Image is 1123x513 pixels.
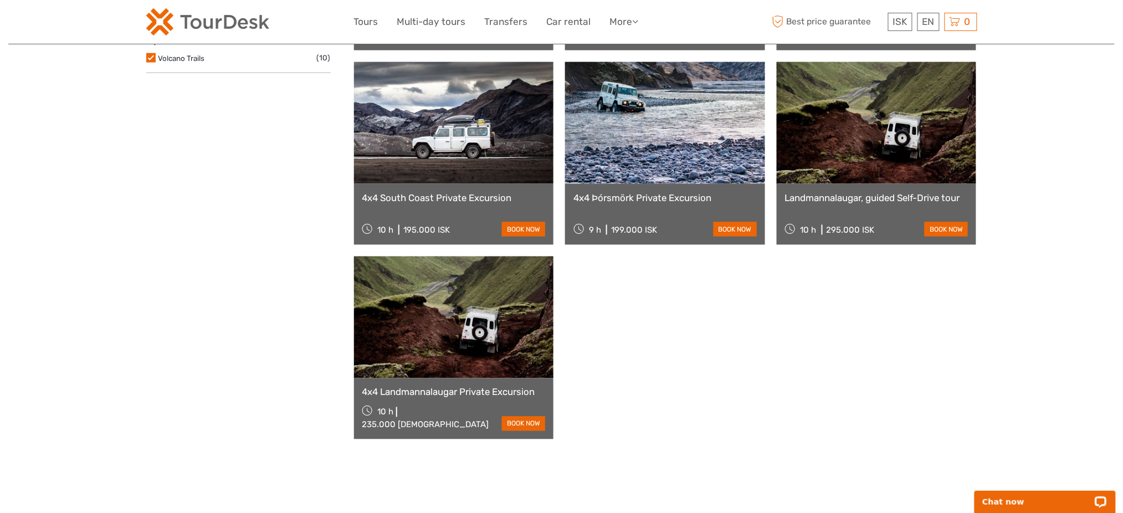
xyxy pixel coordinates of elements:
[146,8,269,35] img: 120-15d4194f-c635-41b9-a512-a3cb382bfb57_logo_small.png
[610,14,639,30] a: More
[770,13,885,31] span: Best price guarantee
[967,478,1123,513] iframe: LiveChat chat widget
[403,225,450,235] div: 195.000 ISK
[589,225,601,235] span: 9 h
[611,225,657,235] div: 199.000 ISK
[963,16,972,27] span: 0
[362,387,546,398] a: 4x4 Landmannalaugar Private Excursion
[158,54,205,63] a: Volcano Trails
[377,407,393,417] span: 10 h
[801,225,817,235] span: 10 h
[785,192,968,203] a: Landmannalaugar, guided Self-Drive tour
[573,192,757,203] a: 4x4 Þórsmörk Private Excursion
[502,222,545,237] a: book now
[377,225,393,235] span: 10 h
[362,192,546,203] a: 4x4 South Coast Private Excursion
[925,222,968,237] a: book now
[893,16,907,27] span: ISK
[827,225,875,235] div: 295.000 ISK
[362,420,489,430] div: 235.000 [DEMOGRAPHIC_DATA]
[354,14,378,30] a: Tours
[397,14,466,30] a: Multi-day tours
[547,14,591,30] a: Car rental
[917,13,940,31] div: EN
[317,52,331,64] span: (10)
[502,417,545,431] a: book now
[714,222,757,237] a: book now
[485,14,528,30] a: Transfers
